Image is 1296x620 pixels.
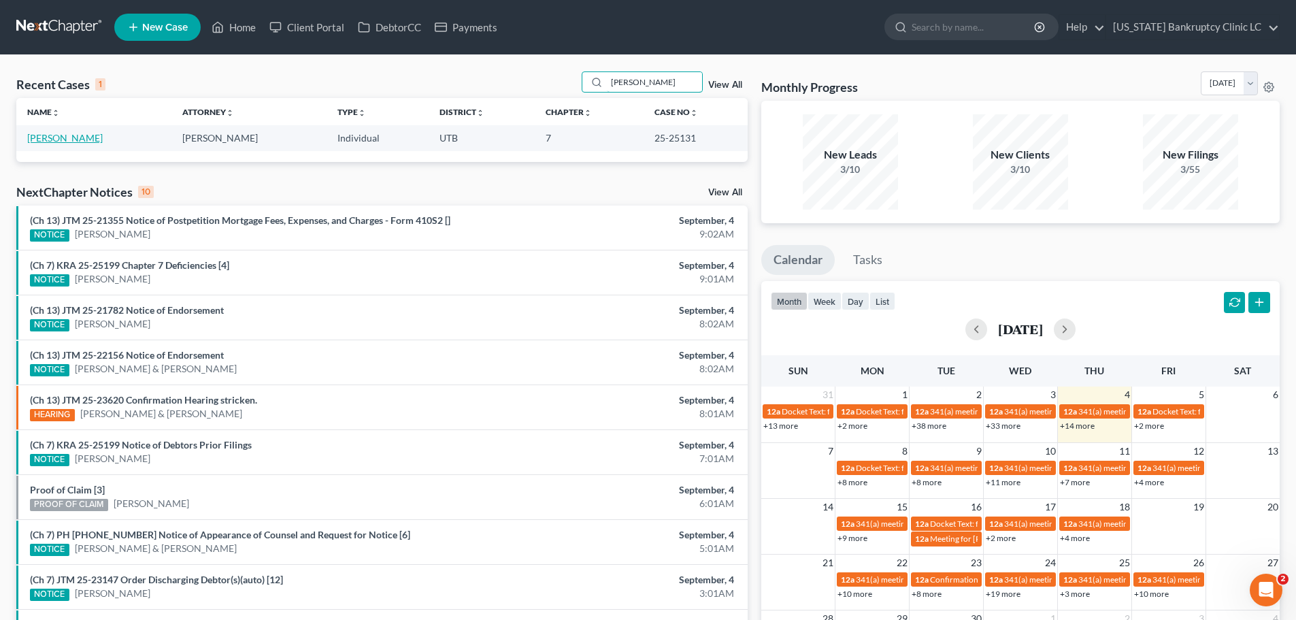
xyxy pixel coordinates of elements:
[1004,519,1135,529] span: 341(a) meeting for [PERSON_NAME]
[508,452,734,466] div: 7:01AM
[30,499,108,511] div: PROOF OF CLAIM
[1049,387,1057,403] span: 3
[708,80,742,90] a: View All
[1197,387,1206,403] span: 5
[841,574,854,585] span: 12a
[989,519,1003,529] span: 12a
[1044,443,1057,459] span: 10
[30,364,69,376] div: NOTICE
[30,409,75,421] div: HEARING
[337,107,366,117] a: Typeunfold_more
[1063,406,1077,417] span: 12a
[901,387,909,403] span: 1
[1137,574,1151,585] span: 12a
[1161,365,1176,376] span: Fri
[30,319,69,331] div: NOTICE
[226,109,234,117] i: unfold_more
[1004,574,1135,585] span: 341(a) meeting for [PERSON_NAME]
[1044,499,1057,515] span: 17
[351,15,428,39] a: DebtorCC
[821,555,835,571] span: 21
[1059,15,1105,39] a: Help
[95,78,105,91] div: 1
[763,421,798,431] a: +13 more
[75,542,237,555] a: [PERSON_NAME] & [PERSON_NAME]
[1278,574,1289,585] span: 2
[584,109,592,117] i: unfold_more
[508,259,734,272] div: September, 4
[998,322,1043,336] h2: [DATE]
[1044,555,1057,571] span: 24
[930,463,1061,473] span: 341(a) meeting for [PERSON_NAME]
[1134,421,1164,431] a: +2 more
[30,544,69,556] div: NOTICE
[975,443,983,459] span: 9
[761,79,858,95] h3: Monthly Progress
[761,245,835,275] a: Calendar
[1143,163,1238,176] div: 3/55
[476,109,484,117] i: unfold_more
[973,163,1068,176] div: 3/10
[841,519,854,529] span: 12a
[327,125,429,150] td: Individual
[986,589,1020,599] a: +19 more
[508,317,734,331] div: 8:02AM
[856,463,978,473] span: Docket Text: for [PERSON_NAME]
[912,477,942,487] a: +8 more
[1143,147,1238,163] div: New Filings
[508,542,734,555] div: 5:01AM
[803,147,898,163] div: New Leads
[856,574,987,585] span: 341(a) meeting for [PERSON_NAME]
[508,272,734,286] div: 9:01AM
[912,589,942,599] a: +8 more
[1063,519,1077,529] span: 12a
[856,519,987,529] span: 341(a) meeting for [PERSON_NAME]
[975,387,983,403] span: 2
[27,132,103,144] a: [PERSON_NAME]
[1078,463,1282,473] span: 341(a) meeting for [PERSON_NAME] & [PERSON_NAME]
[989,463,1003,473] span: 12a
[986,477,1020,487] a: +11 more
[1063,463,1077,473] span: 12a
[1234,365,1251,376] span: Sat
[30,214,450,226] a: (Ch 13) JTM 25-21355 Notice of Postpetition Mortgage Fees, Expenses, and Charges - Form 410S2 []
[508,483,734,497] div: September, 4
[841,406,854,417] span: 12a
[930,406,1061,417] span: 341(a) meeting for [PERSON_NAME]
[837,533,867,543] a: +9 more
[30,454,69,466] div: NOTICE
[912,421,946,431] a: +38 more
[644,125,748,150] td: 25-25131
[1250,574,1282,606] iframe: Intercom live chat
[1060,533,1090,543] a: +4 more
[508,393,734,407] div: September, 4
[930,519,1052,529] span: Docket Text: for [PERSON_NAME]
[1106,15,1279,39] a: [US_STATE] Bankruptcy Clinic LC
[1272,387,1280,403] span: 6
[75,227,150,241] a: [PERSON_NAME]
[930,574,1084,585] span: Confirmation hearing for [PERSON_NAME]
[508,497,734,510] div: 6:01AM
[30,589,69,601] div: NOTICE
[842,292,869,310] button: day
[1078,574,1210,585] span: 341(a) meeting for [PERSON_NAME]
[114,497,189,510] a: [PERSON_NAME]
[1063,574,1077,585] span: 12a
[915,519,929,529] span: 12a
[1060,477,1090,487] a: +7 more
[986,533,1016,543] a: +2 more
[989,406,1003,417] span: 12a
[30,484,105,495] a: Proof of Claim [3]
[30,349,224,361] a: (Ch 13) JTM 25-22156 Notice of Endorsement
[1192,555,1206,571] span: 26
[986,421,1020,431] a: +33 more
[1118,555,1131,571] span: 25
[75,362,237,376] a: [PERSON_NAME] & [PERSON_NAME]
[803,163,898,176] div: 3/10
[80,407,242,421] a: [PERSON_NAME] & [PERSON_NAME]
[1134,589,1169,599] a: +10 more
[1078,519,1210,529] span: 341(a) meeting for [PERSON_NAME]
[429,125,535,150] td: UTB
[508,573,734,587] div: September, 4
[915,406,929,417] span: 12a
